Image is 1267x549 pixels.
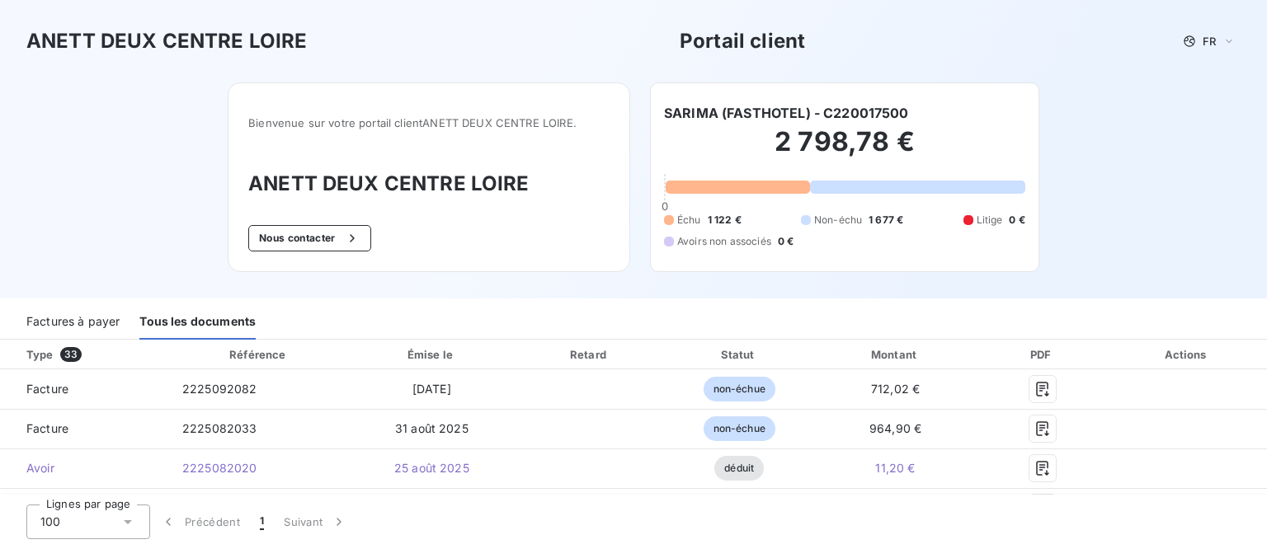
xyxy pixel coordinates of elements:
[977,213,1003,228] span: Litige
[669,346,810,363] div: Statut
[677,213,701,228] span: Échu
[664,125,1025,175] h2: 2 798,78 €
[704,377,775,401] span: non-échue
[875,461,915,475] span: 11,20 €
[395,421,469,435] span: 31 août 2025
[778,234,794,249] span: 0 €
[662,199,668,213] span: 0
[248,169,610,199] h3: ANETT DEUX CENTRE LOIRE
[680,26,805,56] h3: Portail client
[260,514,264,530] span: 1
[229,348,285,361] div: Référence
[412,382,451,396] span: [DATE]
[677,234,771,249] span: Avoirs non associés
[182,382,257,396] span: 2225092082
[708,213,742,228] span: 1 122 €
[1009,213,1024,228] span: 0 €
[182,461,257,475] span: 2225082020
[664,103,909,123] h6: SARIMA (FASTHOTEL) - C220017500
[714,456,764,481] span: déduit
[869,213,903,228] span: 1 677 €
[1203,35,1216,48] span: FR
[13,381,156,397] span: Facture
[60,347,82,362] span: 33
[871,382,920,396] span: 712,02 €
[182,421,257,435] span: 2225082033
[139,305,256,340] div: Tous les documents
[13,460,156,476] span: Avoir
[248,116,610,129] span: Bienvenue sur votre portail client ANETT DEUX CENTRE LOIRE .
[394,461,469,475] span: 25 août 2025
[704,416,775,441] span: non-échue
[150,504,250,539] button: Précédent
[26,305,120,340] div: Factures à payer
[869,421,921,435] span: 964,90 €
[1110,346,1264,363] div: Actions
[517,346,662,363] div: Retard
[981,346,1104,363] div: PDF
[26,26,307,56] h3: ANETT DEUX CENTRE LOIRE
[13,420,156,437] span: Facture
[40,514,60,530] span: 100
[353,346,511,363] div: Émise le
[814,213,862,228] span: Non-échu
[16,346,166,363] div: Type
[248,225,370,251] button: Nous contacter
[274,504,357,539] button: Suivant
[817,346,974,363] div: Montant
[250,504,274,539] button: 1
